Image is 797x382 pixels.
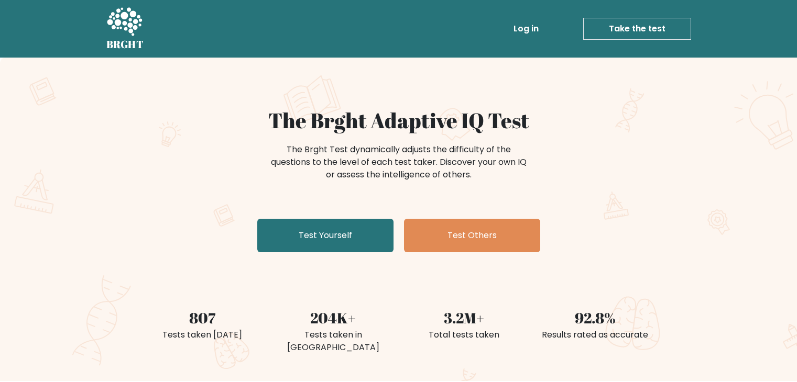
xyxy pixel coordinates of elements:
[143,307,261,329] div: 807
[143,329,261,341] div: Tests taken [DATE]
[405,329,523,341] div: Total tests taken
[509,18,543,39] a: Log in
[106,4,144,53] a: BRGHT
[583,18,691,40] a: Take the test
[106,38,144,51] h5: BRGHT
[536,329,654,341] div: Results rated as accurate
[404,219,540,252] a: Test Others
[268,143,530,181] div: The Brght Test dynamically adjusts the difficulty of the questions to the level of each test take...
[274,307,392,329] div: 204K+
[143,108,654,133] h1: The Brght Adaptive IQ Test
[274,329,392,354] div: Tests taken in [GEOGRAPHIC_DATA]
[536,307,654,329] div: 92.8%
[257,219,394,252] a: Test Yourself
[405,307,523,329] div: 3.2M+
